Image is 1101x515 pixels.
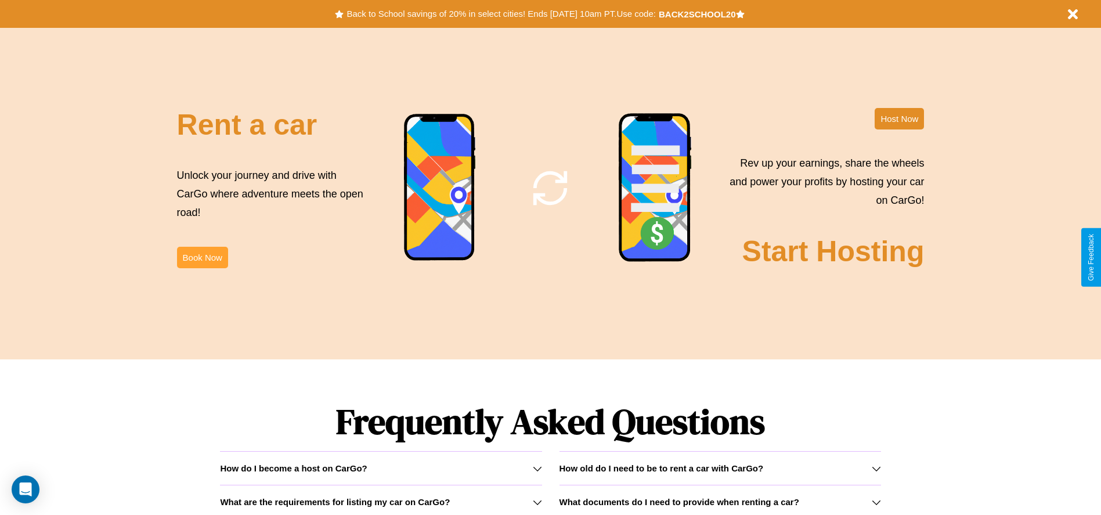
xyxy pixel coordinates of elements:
[618,113,692,264] img: phone
[559,463,764,473] h3: How old do I need to be to rent a car with CarGo?
[559,497,799,507] h3: What documents do I need to provide when renting a car?
[742,235,925,268] h2: Start Hosting
[177,166,367,222] p: Unlock your journey and drive with CarGo where adventure meets the open road!
[344,6,658,22] button: Back to School savings of 20% in select cities! Ends [DATE] 10am PT.Use code:
[659,9,736,19] b: BACK2SCHOOL20
[875,108,924,129] button: Host Now
[403,113,477,262] img: phone
[1087,234,1095,281] div: Give Feedback
[220,497,450,507] h3: What are the requirements for listing my car on CarGo?
[220,463,367,473] h3: How do I become a host on CarGo?
[220,392,880,451] h1: Frequently Asked Questions
[12,476,39,503] div: Open Intercom Messenger
[177,108,317,142] h2: Rent a car
[177,247,228,268] button: Book Now
[723,154,924,210] p: Rev up your earnings, share the wheels and power your profits by hosting your car on CarGo!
